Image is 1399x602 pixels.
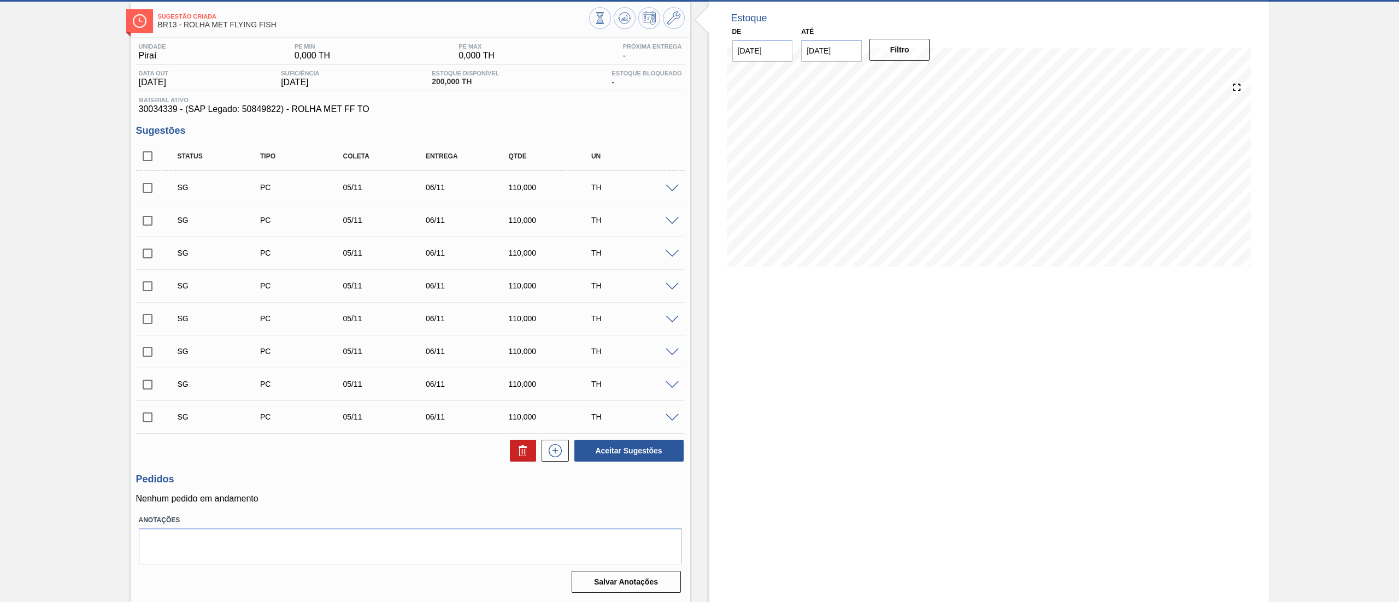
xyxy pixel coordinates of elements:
[614,7,636,29] button: Atualizar Gráfico
[620,43,685,61] div: -
[257,152,352,160] div: Tipo
[589,152,683,160] div: UN
[257,314,352,323] div: Pedido de Compra
[732,28,742,36] label: De
[869,39,930,61] button: Filtro
[139,70,169,76] span: Data out
[340,380,434,388] div: 05/11/2025
[423,183,518,192] div: 06/11/2025
[139,51,166,61] span: Piraí
[340,314,434,323] div: 05/11/2025
[589,347,683,356] div: TH
[139,78,169,87] span: [DATE]
[459,43,495,50] span: PE MAX
[801,28,814,36] label: Até
[340,183,434,192] div: 05/11/2025
[139,104,682,114] span: 30034339 - (SAP Legado: 50849822) - ROLHA MET FF TO
[612,70,681,76] span: Estoque Bloqueado
[257,380,352,388] div: Pedido de Compra
[175,249,269,257] div: Sugestão Criada
[257,183,352,192] div: Pedido de Compra
[136,125,685,137] h3: Sugestões
[340,152,434,160] div: Coleta
[295,51,331,61] span: 0,000 TH
[572,571,681,593] button: Salvar Anotações
[423,152,518,160] div: Entrega
[281,70,319,76] span: Suficiência
[574,440,684,462] button: Aceitar Sugestões
[663,7,685,29] button: Ir ao Master Data / Geral
[589,183,683,192] div: TH
[569,439,685,463] div: Aceitar Sugestões
[589,281,683,290] div: TH
[589,412,683,421] div: TH
[257,216,352,225] div: Pedido de Compra
[623,43,682,50] span: Próxima Entrega
[158,13,589,20] span: Sugestão Criada
[459,51,495,61] span: 0,000 TH
[281,78,319,87] span: [DATE]
[423,281,518,290] div: 06/11/2025
[340,216,434,225] div: 05/11/2025
[136,474,685,485] h3: Pedidos
[423,380,518,388] div: 06/11/2025
[175,412,269,421] div: Sugestão Criada
[505,412,600,421] div: 110,000
[638,7,660,29] button: Programar Estoque
[340,281,434,290] div: 05/11/2025
[505,183,600,192] div: 110,000
[505,281,600,290] div: 110,000
[609,70,684,87] div: -
[423,314,518,323] div: 06/11/2025
[175,152,269,160] div: Status
[295,43,331,50] span: PE MIN
[731,13,767,24] div: Estoque
[136,494,685,504] p: Nenhum pedido em andamento
[257,347,352,356] div: Pedido de Compra
[432,78,499,86] span: 200,000 TH
[423,249,518,257] div: 06/11/2025
[175,216,269,225] div: Sugestão Criada
[505,380,600,388] div: 110,000
[536,440,569,462] div: Nova sugestão
[423,347,518,356] div: 06/11/2025
[505,216,600,225] div: 110,000
[175,347,269,356] div: Sugestão Criada
[505,314,600,323] div: 110,000
[423,412,518,421] div: 06/11/2025
[340,347,434,356] div: 05/11/2025
[423,216,518,225] div: 06/11/2025
[340,249,434,257] div: 05/11/2025
[505,347,600,356] div: 110,000
[340,412,434,421] div: 05/11/2025
[505,249,600,257] div: 110,000
[175,314,269,323] div: Sugestão Criada
[504,440,536,462] div: Excluir Sugestões
[589,314,683,323] div: TH
[133,14,146,28] img: Ícone
[158,21,589,29] span: BR13 - ROLHA MET FLYING FISH
[732,40,793,62] input: dd/mm/yyyy
[175,281,269,290] div: Sugestão Criada
[589,249,683,257] div: TH
[432,70,499,76] span: Estoque Disponível
[257,249,352,257] div: Pedido de Compra
[257,412,352,421] div: Pedido de Compra
[589,380,683,388] div: TH
[139,43,166,50] span: Unidade
[257,281,352,290] div: Pedido de Compra
[589,7,611,29] button: Visão Geral dos Estoques
[139,512,682,528] label: Anotações
[505,152,600,160] div: Qtde
[139,97,682,103] span: Material ativo
[589,216,683,225] div: TH
[801,40,862,62] input: dd/mm/yyyy
[175,380,269,388] div: Sugestão Criada
[175,183,269,192] div: Sugestão Criada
